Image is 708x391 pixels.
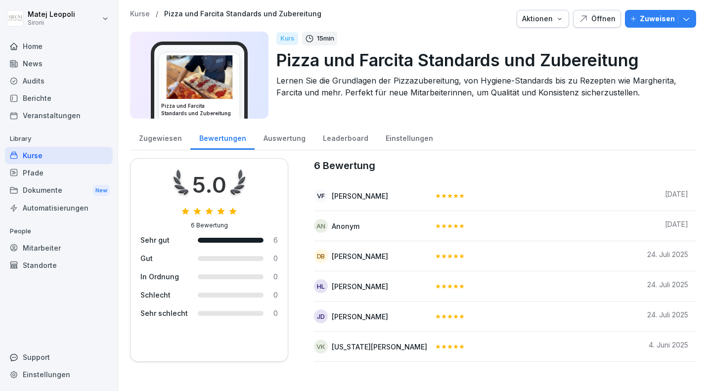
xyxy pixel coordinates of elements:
[314,279,328,293] div: HL
[276,75,688,98] p: Lernen Sie die Grundlagen der Pizzazubereitung, von Hygiene-Standards bis zu Rezepten wie Margher...
[140,271,188,282] div: In Ordnung
[130,10,150,18] a: Kurse
[639,211,696,241] td: [DATE]
[276,32,298,45] div: Kurs
[28,19,75,26] p: Sironi
[314,158,696,173] caption: 6 Bewertung
[273,308,278,318] div: 0
[5,107,113,124] a: Veranstaltungen
[161,102,237,117] h3: Pizza und Farcita Standards und Zubereitung
[162,55,237,99] img: zyvhtweyt47y1etu6k7gt48a.png
[273,235,278,245] div: 6
[314,309,328,323] div: JD
[314,125,377,150] a: Leaderboard
[5,147,113,164] a: Kurse
[639,181,696,211] td: [DATE]
[5,89,113,107] a: Berichte
[332,342,427,352] div: [US_STATE][PERSON_NAME]
[625,10,696,28] button: Zuweisen
[273,271,278,282] div: 0
[317,34,334,43] p: 15 min
[332,311,388,322] div: [PERSON_NAME]
[5,223,113,239] p: People
[332,281,388,292] div: [PERSON_NAME]
[140,235,188,245] div: Sehr gut
[314,219,328,233] div: An
[314,340,328,353] div: VK
[192,169,226,201] div: 5.0
[5,72,113,89] a: Audits
[640,13,675,24] p: Zuweisen
[5,181,113,200] a: DokumenteNew
[332,221,359,231] div: Anonym
[191,221,228,230] div: 6 Bewertung
[639,332,696,362] td: 4. Juni 2025
[332,191,388,201] div: [PERSON_NAME]
[130,125,190,150] a: Zugewiesen
[140,290,188,300] div: Schlecht
[5,164,113,181] a: Pfade
[5,199,113,217] a: Automatisierungen
[639,241,696,271] td: 24. Juli 2025
[377,125,442,150] a: Einstellungen
[28,10,75,19] p: Matej Leopoli
[5,239,113,257] a: Mitarbeiter
[164,10,321,18] a: Pizza und Farcita Standards und Zubereitung
[639,302,696,332] td: 24. Juli 2025
[332,251,388,261] div: [PERSON_NAME]
[314,249,328,263] div: DB
[156,10,158,18] p: /
[190,125,255,150] a: Bewertungen
[5,55,113,72] a: News
[5,38,113,55] a: Home
[273,253,278,263] div: 0
[273,290,278,300] div: 0
[140,253,188,263] div: Gut
[5,366,113,383] a: Einstellungen
[5,181,113,200] div: Dokumente
[276,47,688,73] p: Pizza und Farcita Standards und Zubereitung
[140,308,188,318] div: Sehr schlecht
[639,271,696,302] td: 24. Juli 2025
[5,131,113,147] p: Library
[5,257,113,274] a: Standorte
[93,185,110,196] div: New
[5,348,113,366] div: Support
[517,10,569,28] button: Aktionen
[573,10,621,28] button: Öffnen
[578,13,616,24] div: Öffnen
[255,125,314,150] a: Auswertung
[522,13,564,24] div: Aktionen
[314,189,328,203] div: VF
